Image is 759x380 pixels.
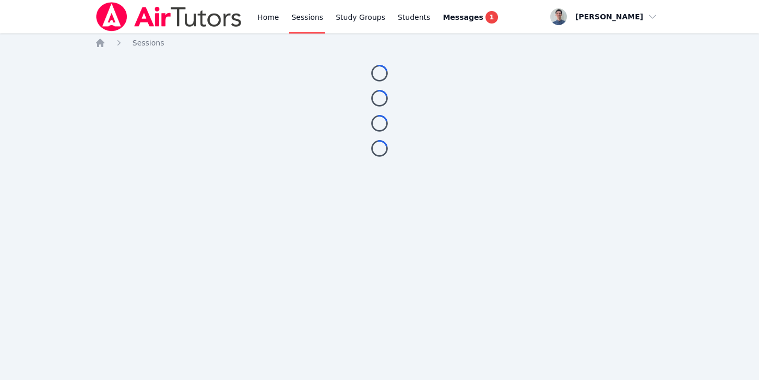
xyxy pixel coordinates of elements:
[133,38,164,48] a: Sessions
[95,2,243,31] img: Air Tutors
[95,38,665,48] nav: Breadcrumb
[133,39,164,47] span: Sessions
[443,12,483,22] span: Messages
[485,11,498,24] span: 1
